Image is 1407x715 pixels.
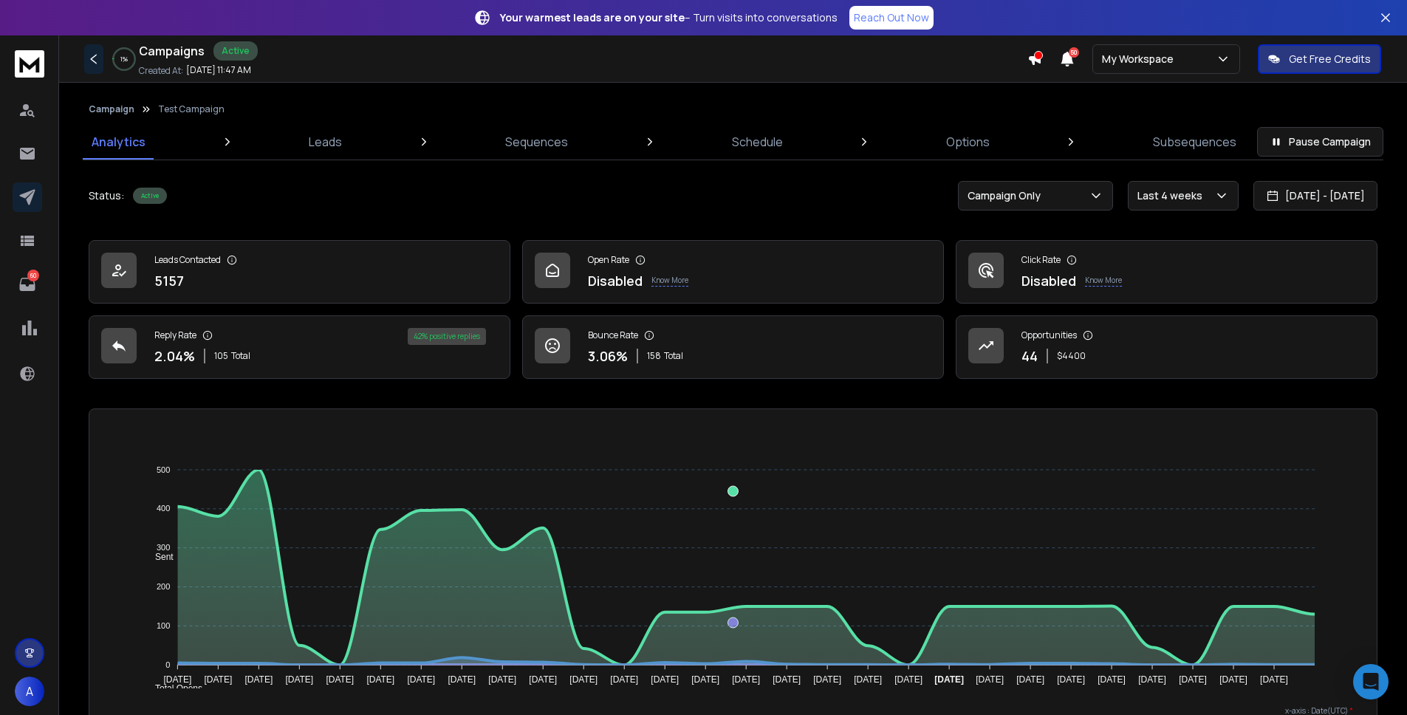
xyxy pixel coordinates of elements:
[144,552,174,562] span: Sent
[157,621,170,630] tspan: 100
[326,674,354,685] tspan: [DATE]
[89,188,124,203] p: Status:
[588,346,628,366] p: 3.06 %
[588,329,638,341] p: Bounce Rate
[651,275,688,287] p: Know More
[15,677,44,706] button: A
[366,674,394,685] tspan: [DATE]
[500,10,838,25] p: – Turn visits into conversations
[448,674,476,685] tspan: [DATE]
[1069,47,1079,58] span: 50
[157,504,170,513] tspan: 400
[157,543,170,552] tspan: 300
[89,315,510,379] a: Reply Rate2.04%105Total42% positive replies
[1144,124,1245,160] a: Subsequences
[309,133,342,151] p: Leads
[1057,674,1085,685] tspan: [DATE]
[154,270,184,291] p: 5157
[1219,674,1247,685] tspan: [DATE]
[849,6,934,30] a: Reach Out Now
[285,674,313,685] tspan: [DATE]
[500,10,685,24] strong: Your warmest leads are on your site
[854,10,929,25] p: Reach Out Now
[588,254,629,266] p: Open Rate
[1260,674,1288,685] tspan: [DATE]
[664,350,683,362] span: Total
[956,315,1377,379] a: Opportunities44$4400
[854,674,882,685] tspan: [DATE]
[1085,275,1122,287] p: Know More
[157,582,170,591] tspan: 200
[144,683,202,694] span: Total Opens
[158,103,225,115] p: Test Campaign
[15,50,44,78] img: logo
[488,674,516,685] tspan: [DATE]
[1021,270,1076,291] p: Disabled
[186,64,251,76] p: [DATE] 11:47 AM
[1153,133,1236,151] p: Subsequences
[651,674,679,685] tspan: [DATE]
[946,133,990,151] p: Options
[133,188,167,204] div: Active
[157,465,170,474] tspan: 500
[1102,52,1180,66] p: My Workspace
[1179,674,1207,685] tspan: [DATE]
[813,674,841,685] tspan: [DATE]
[732,674,760,685] tspan: [DATE]
[588,270,643,291] p: Disabled
[92,133,146,151] p: Analytics
[732,133,783,151] p: Schedule
[1289,52,1371,66] p: Get Free Credits
[647,350,661,362] span: 158
[1257,127,1383,157] button: Pause Campaign
[213,41,258,61] div: Active
[139,42,205,60] h1: Campaigns
[1057,350,1086,362] p: $ 4400
[89,240,510,304] a: Leads Contacted5157
[522,315,944,379] a: Bounce Rate3.06%158Total
[231,350,250,362] span: Total
[163,674,191,685] tspan: [DATE]
[505,133,568,151] p: Sequences
[496,124,577,160] a: Sequences
[154,346,195,366] p: 2.04 %
[937,124,999,160] a: Options
[407,674,435,685] tspan: [DATE]
[204,674,232,685] tspan: [DATE]
[529,674,557,685] tspan: [DATE]
[894,674,922,685] tspan: [DATE]
[968,188,1047,203] p: Campaign Only
[1098,674,1126,685] tspan: [DATE]
[723,124,792,160] a: Schedule
[1138,674,1166,685] tspan: [DATE]
[83,124,154,160] a: Analytics
[610,674,638,685] tspan: [DATE]
[773,674,801,685] tspan: [DATE]
[569,674,598,685] tspan: [DATE]
[1253,181,1377,211] button: [DATE] - [DATE]
[522,240,944,304] a: Open RateDisabledKnow More
[691,674,719,685] tspan: [DATE]
[1353,664,1389,699] div: Open Intercom Messenger
[1021,346,1038,366] p: 44
[27,270,39,281] p: 60
[154,254,221,266] p: Leads Contacted
[165,660,170,669] tspan: 0
[1016,674,1044,685] tspan: [DATE]
[300,124,351,160] a: Leads
[1137,188,1208,203] p: Last 4 weeks
[1021,329,1077,341] p: Opportunities
[244,674,273,685] tspan: [DATE]
[1258,44,1381,74] button: Get Free Credits
[13,270,42,299] a: 60
[976,674,1004,685] tspan: [DATE]
[1021,254,1061,266] p: Click Rate
[408,328,486,345] div: 42 % positive replies
[956,240,1377,304] a: Click RateDisabledKnow More
[89,103,134,115] button: Campaign
[120,55,128,64] p: 1 %
[934,674,964,685] tspan: [DATE]
[139,65,183,77] p: Created At:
